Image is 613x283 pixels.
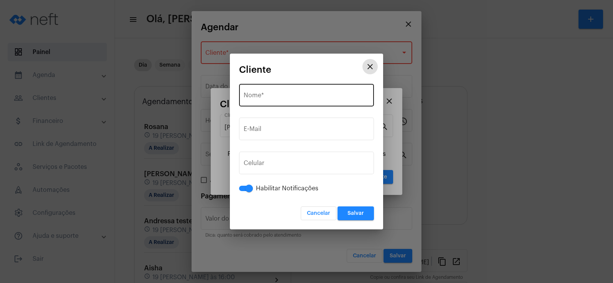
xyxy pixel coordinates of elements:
[347,211,364,216] span: Salvar
[244,127,369,134] input: E-Mail
[307,211,330,216] span: Cancelar
[244,93,369,100] input: Digite o nome
[244,161,369,168] input: 31 99999-1111
[366,62,375,71] mat-icon: close
[301,206,336,220] button: Cancelar
[338,206,374,220] button: Salvar
[256,184,318,193] span: Habilitar Notificações
[239,65,271,75] span: Cliente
